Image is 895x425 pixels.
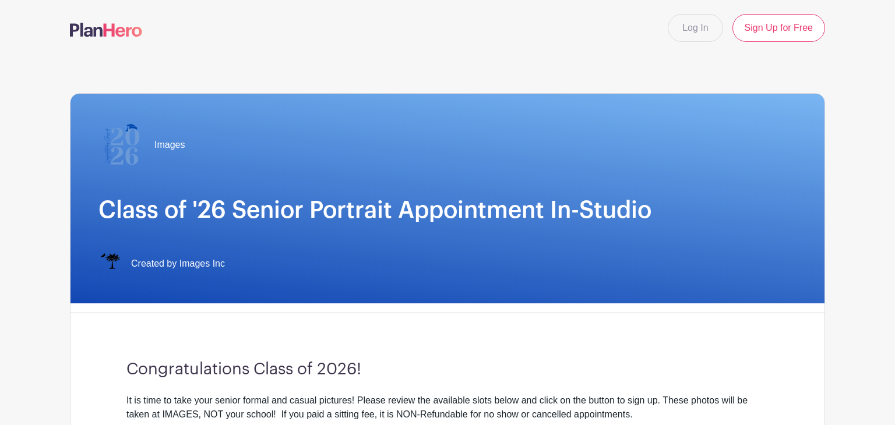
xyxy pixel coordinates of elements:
[70,23,142,37] img: logo-507f7623f17ff9eddc593b1ce0a138ce2505c220e1c5a4e2b4648c50719b7d32.svg
[98,122,145,168] img: 2026%20logo%20(2).png
[131,257,225,271] span: Created by Images Inc
[732,14,825,42] a: Sign Up for Free
[126,360,769,380] h3: Congratulations Class of 2026!
[668,14,723,42] a: Log In
[126,394,769,422] div: It is time to take your senior formal and casual pictures! Please review the available slots belo...
[98,252,122,275] img: IMAGES%20logo%20transparenT%20PNG%20s.png
[154,138,185,152] span: Images
[98,196,797,224] h1: Class of '26 Senior Portrait Appointment In-Studio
